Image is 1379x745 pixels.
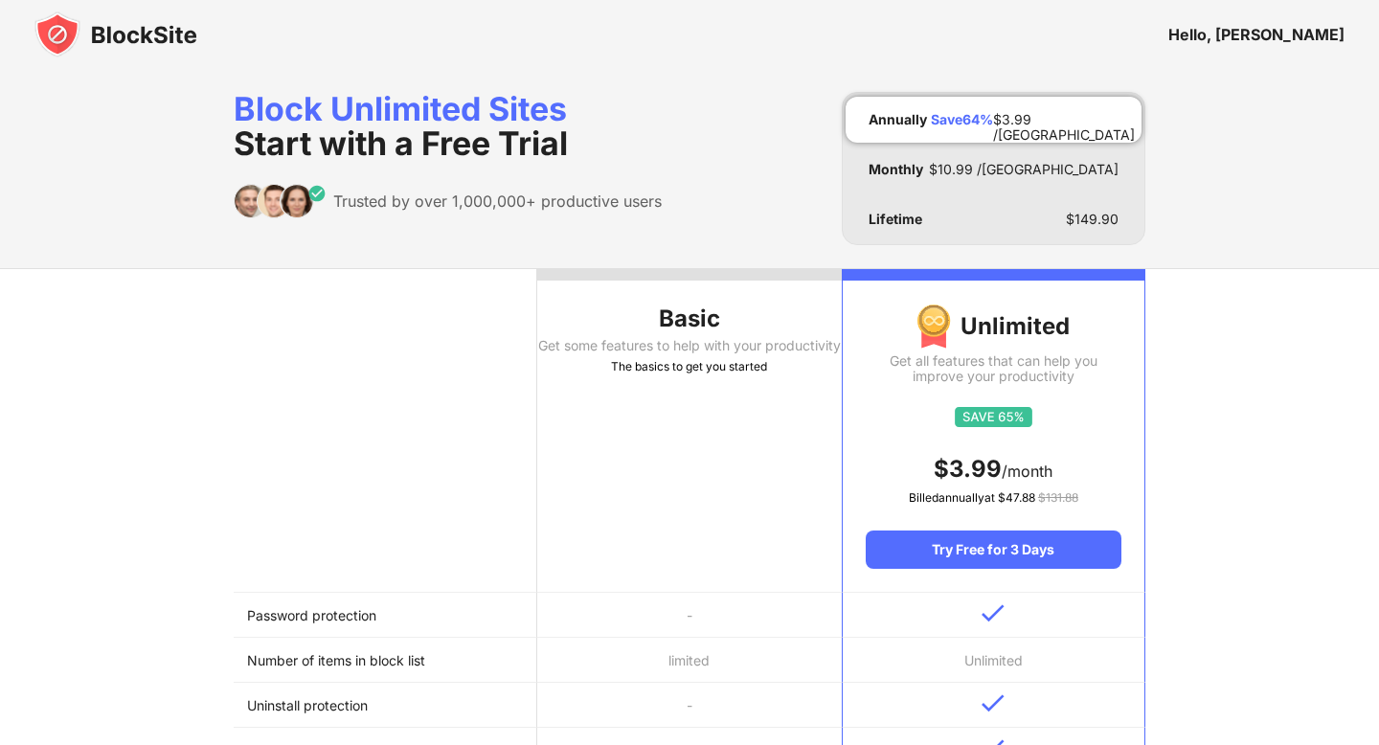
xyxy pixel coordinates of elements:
div: Unlimited [866,304,1121,350]
div: Try Free for 3 Days [866,531,1121,569]
div: The basics to get you started [537,357,841,376]
span: Start with a Free Trial [234,124,568,163]
td: Uninstall protection [234,683,537,728]
div: $ 3.99 /[GEOGRAPHIC_DATA] [993,112,1135,127]
div: Hello, [PERSON_NAME] [1168,25,1345,44]
td: limited [537,638,841,683]
td: Unlimited [842,638,1145,683]
div: $ 149.90 [1066,212,1119,227]
div: Get all features that can help you improve your productivity [866,353,1121,384]
div: Block Unlimited Sites [234,92,662,161]
img: save65.svg [955,407,1032,427]
div: Monthly [869,162,923,177]
td: Password protection [234,593,537,638]
div: Trusted by over 1,000,000+ productive users [333,192,662,211]
div: Save 64 % [931,112,993,127]
td: - [537,593,841,638]
img: v-blue.svg [982,604,1005,622]
div: /month [866,454,1121,485]
div: Basic [537,304,841,334]
div: Billed annually at $ 47.88 [866,488,1121,508]
img: v-blue.svg [982,694,1005,712]
div: Annually [869,112,927,127]
img: blocksite-icon-black.svg [34,11,197,57]
td: Number of items in block list [234,638,537,683]
img: img-premium-medal [916,304,951,350]
div: $ 10.99 /[GEOGRAPHIC_DATA] [929,162,1119,177]
div: Get some features to help with your productivity [537,338,841,353]
span: $ 3.99 [934,455,1002,483]
div: Lifetime [869,212,922,227]
img: trusted-by.svg [234,184,327,218]
td: - [537,683,841,728]
span: $ 131.88 [1038,490,1078,505]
